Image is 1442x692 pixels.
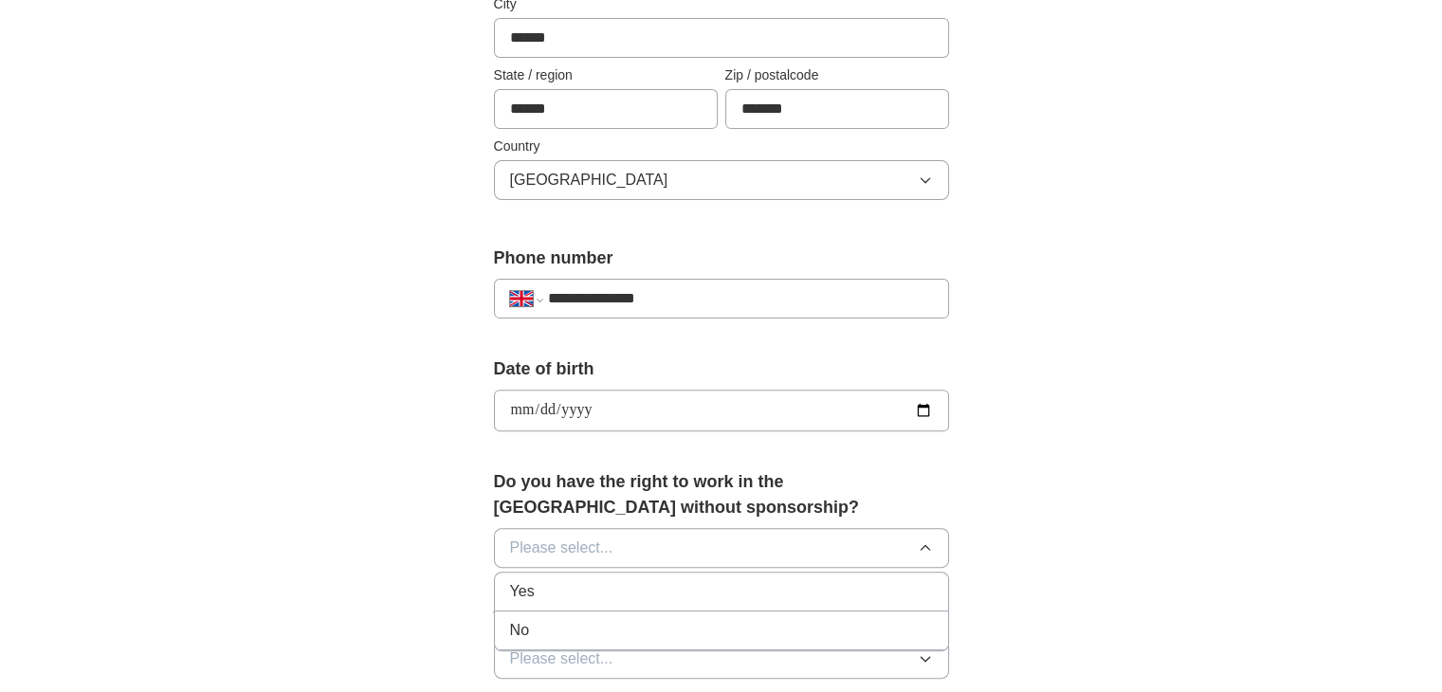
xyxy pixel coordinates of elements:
[494,137,949,156] label: Country
[510,647,613,670] span: Please select...
[494,65,718,85] label: State / region
[510,619,529,642] span: No
[510,169,668,191] span: [GEOGRAPHIC_DATA]
[494,160,949,200] button: [GEOGRAPHIC_DATA]
[494,528,949,568] button: Please select...
[725,65,949,85] label: Zip / postalcode
[510,537,613,559] span: Please select...
[494,356,949,382] label: Date of birth
[494,469,949,520] label: Do you have the right to work in the [GEOGRAPHIC_DATA] without sponsorship?
[494,639,949,679] button: Please select...
[510,580,535,603] span: Yes
[494,246,949,271] label: Phone number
